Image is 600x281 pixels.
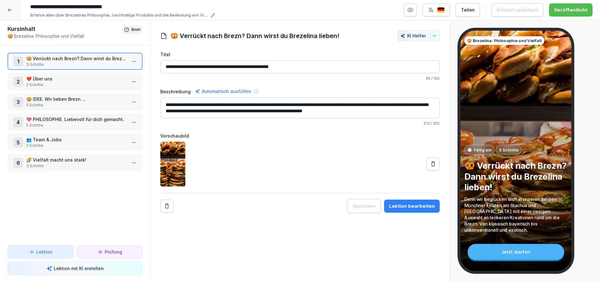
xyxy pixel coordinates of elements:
[474,147,492,153] p: Fällig am
[464,160,567,192] p: 🥨 Verrückt nach Brezn? Dann wirst du Brezelina lieben!
[26,163,126,169] p: 3 Schritte
[554,7,587,13] div: Veröffentlicht
[13,97,23,107] div: 3
[26,62,126,67] p: 3 Schritte
[347,199,381,213] button: Speichern
[497,7,538,13] div: Entwurf speichern
[468,244,564,260] div: Jetzt starten
[77,245,142,259] button: Prüfung
[7,262,142,275] button: Lektion mit KI erstellen
[160,200,173,213] button: Remove
[549,3,592,17] button: Veröffentlicht
[160,121,440,126] p: / 250
[170,31,339,41] h1: 🥨 Verrückt nach Brezn? Dann wirst du Brezelina lieben!
[423,121,430,126] span: 213
[160,133,440,139] label: Vorschaubild
[26,157,126,163] p: 🌈 Vielfalt macht uns stark!
[461,7,475,13] div: Teilen
[467,38,542,44] p: 🥨 Brezelina: Philosophie und Vielfalt
[389,203,435,210] div: Lektion bearbeiten
[7,114,142,131] div: 4💖 PHILOSOPHIE. Liebevoll für dich gemacht.5 Schritte
[499,147,518,153] p: 3 Schritte
[456,3,480,17] button: Teilen
[160,76,440,81] p: / 150
[160,88,191,95] label: Beschreibung
[7,33,122,39] p: 🥨 Brezelina: Philosophie und Vielfalt
[7,93,142,110] div: 3🥨 IDEE. Wir lieben Brezn ...5 Schritte
[13,56,23,66] div: 1
[26,75,126,82] p: ❤️ Über uns
[13,138,23,148] div: 5
[36,249,52,255] p: Lektion
[105,249,122,255] p: Prüfung
[397,30,440,41] button: KI Helfer
[160,51,440,58] label: Titel
[437,7,445,13] img: de.svg
[13,77,23,87] div: 2
[30,12,209,18] p: Erfahre alles über Brezelinas Philosophie, nachhaltige Produkte und die Bedeutung von Vielfalt im...
[26,143,126,148] p: 2 Schritte
[7,154,142,171] div: 6🌈 Vielfalt macht uns stark!3 Schritte
[7,134,142,151] div: 5👥 Team & Jobs2 Schritte
[54,265,104,272] p: Lektion mit KI erstellen
[194,88,252,95] div: Automatisch ausfüllen
[26,102,126,108] p: 5 Schritte
[352,203,376,210] div: Speichern
[426,76,430,81] span: 55
[26,96,126,102] p: 🥨 IDEE. Wir lieben Brezn ...
[400,33,437,38] div: KI Helfer
[7,73,142,90] div: 2❤️ Über uns2 Schritte
[7,245,73,259] button: Lektion
[7,25,122,33] h1: Kursinhalt
[26,82,126,88] p: 2 Schritte
[464,196,567,233] p: Denn wir beglücken dich in unseren beiden Münchner Filialen am Stachus und [GEOGRAPHIC_DATA] mit ...
[13,158,23,168] div: 6
[492,3,543,17] button: Entwurf speichern
[26,136,126,143] p: 👥 Team & Jobs
[13,117,23,127] div: 4
[26,55,126,62] p: 🥨 Verrückt nach Brezn? Dann wirst du Brezelina lieben!
[7,53,142,70] div: 1🥨 Verrückt nach Brezn? Dann wirst du Brezelina lieben!3 Schritte
[26,116,126,123] p: 💖 PHILOSOPHIE. Liebevoll für dich gemacht.
[131,27,141,33] p: 8 min
[26,123,126,128] p: 5 Schritte
[160,142,185,187] img: p5sxfwglv8kq0db8t9omnz41.png
[384,200,440,213] button: Lektion bearbeiten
